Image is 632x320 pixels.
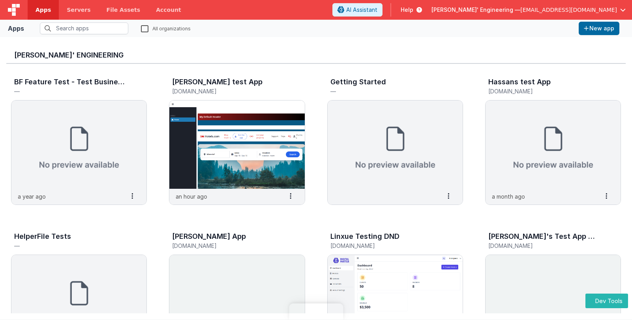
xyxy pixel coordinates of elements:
h5: — [330,88,443,94]
h5: [DOMAIN_NAME] [330,243,443,249]
span: Apps [36,6,51,14]
span: [PERSON_NAME]' Engineering — [431,6,520,14]
h5: — [14,243,127,249]
h3: BF Feature Test - Test Business File [14,78,125,86]
span: Servers [67,6,90,14]
div: Apps [8,24,24,33]
h5: [DOMAIN_NAME] [488,88,601,94]
h3: Hassans test App [488,78,551,86]
button: [PERSON_NAME]' Engineering — [EMAIL_ADDRESS][DOMAIN_NAME] [431,6,626,14]
h3: [PERSON_NAME]' Engineering [14,51,618,59]
label: All organizations [141,24,191,32]
span: [EMAIL_ADDRESS][DOMAIN_NAME] [520,6,617,14]
h5: [DOMAIN_NAME] [172,88,285,94]
button: AI Assistant [332,3,383,17]
p: a month ago [492,192,525,201]
h3: Linxue Testing DND [330,233,399,240]
h5: [DOMAIN_NAME] [172,243,285,249]
p: an hour ago [176,192,207,201]
span: AI Assistant [346,6,377,14]
button: Dev Tools [585,294,628,308]
h3: [PERSON_NAME] App [172,233,246,240]
h5: — [14,88,127,94]
p: a year ago [18,192,46,201]
h3: [PERSON_NAME]'s Test App new [488,233,599,240]
span: Help [401,6,413,14]
input: Search apps [40,22,128,34]
h3: HelperFile Tests [14,233,71,240]
h5: [DOMAIN_NAME] [488,243,601,249]
h3: [PERSON_NAME] test App [172,78,263,86]
span: File Assets [107,6,141,14]
h3: Getting Started [330,78,386,86]
button: New app [579,22,619,35]
iframe: Marker.io feedback button [289,303,343,320]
